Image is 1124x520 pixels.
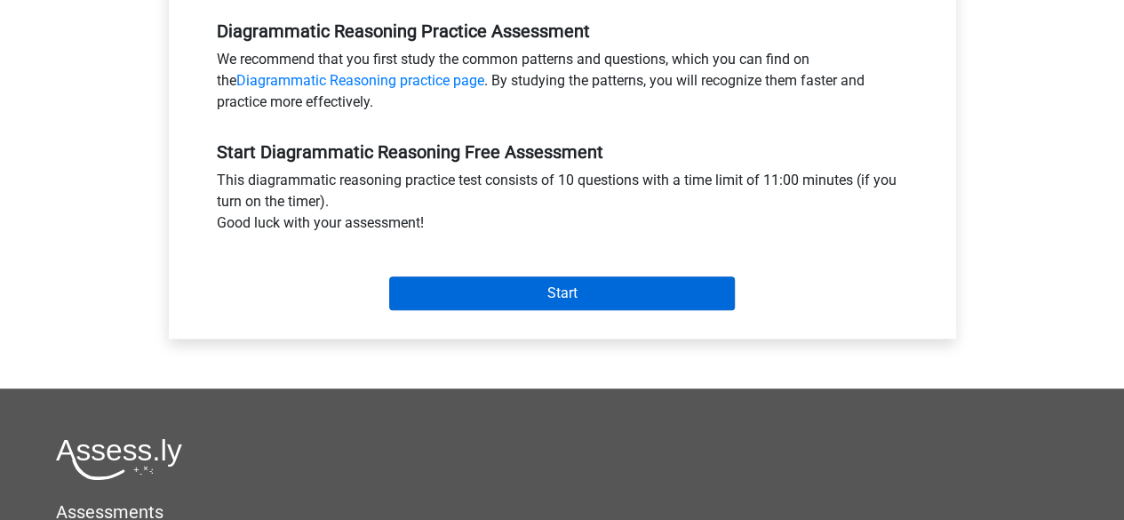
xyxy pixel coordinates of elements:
div: We recommend that you first study the common patterns and questions, which you can find on the . ... [203,49,921,120]
img: Assessly logo [56,438,182,480]
input: Start [389,276,735,310]
h5: Diagrammatic Reasoning Practice Assessment [217,20,908,42]
h5: Start Diagrammatic Reasoning Free Assessment [217,141,908,163]
div: This diagrammatic reasoning practice test consists of 10 questions with a time limit of 11:00 min... [203,170,921,241]
a: Diagrammatic Reasoning practice page [236,72,484,89]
